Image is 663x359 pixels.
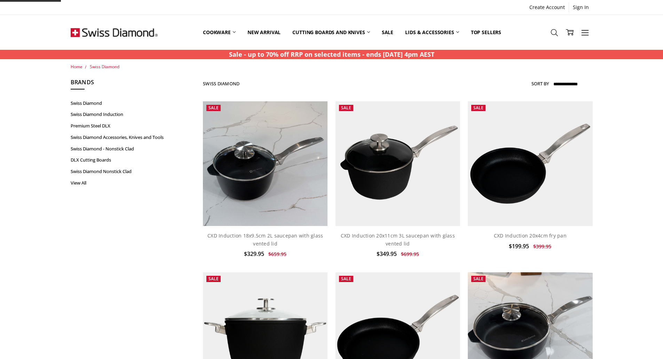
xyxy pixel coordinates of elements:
img: CXD Induction 20x4cm fry pan [468,101,592,226]
span: $699.95 [401,251,419,257]
span: Sale [208,105,219,111]
span: Sale [473,105,483,111]
a: Swiss Diamond [71,97,176,109]
strong: Sale - up to 70% off RRP on selected items - ends [DATE] 4pm AEST [229,50,434,58]
a: Swiss Diamond Induction [71,109,176,120]
a: Swiss Diamond [90,64,119,70]
a: Cutting boards and knives [286,17,376,48]
a: CXD Induction 18x9.5cm 2L saucepan with glass vented lid [207,232,323,247]
a: DLX Cutting Boards [71,154,176,166]
img: CXD Induction 20x11cm 3L saucepan with glass vented lid [336,101,460,226]
a: Swiss Diamond - Nonstick Clad [71,143,176,155]
span: $329.95 [244,250,264,258]
a: Lids & Accessories [399,17,465,48]
a: Sale [376,17,399,48]
a: Cookware [197,17,242,48]
h5: Brands [71,78,176,90]
h1: Swiss Diamond [203,81,239,86]
a: Swiss Diamond Accessories, Knives and Tools [71,132,176,143]
img: CXD Induction 18x9.5cm 2L saucepan with glass vented lid [203,101,327,226]
a: New arrival [242,17,286,48]
span: $349.95 [377,250,397,258]
span: Sale [473,276,483,282]
img: Free Shipping On Every Order [71,15,158,50]
span: $399.95 [533,243,551,250]
span: Sale [341,276,351,282]
span: $199.95 [509,242,529,250]
a: Home [71,64,82,70]
a: Swiss Diamond Nonstick Clad [71,166,176,177]
span: $659.95 [268,251,286,257]
span: Sale [341,105,351,111]
a: Create Account [526,2,569,12]
label: Sort By [531,78,549,89]
a: Sign In [569,2,593,12]
span: Sale [208,276,219,282]
a: CXD Induction 20x11cm 3L saucepan with glass vented lid [341,232,455,247]
a: CXD Induction 20x4cm fry pan [494,232,567,239]
a: Premium Steel DLX [71,120,176,132]
a: View All [71,177,176,189]
a: Top Sellers [465,17,507,48]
